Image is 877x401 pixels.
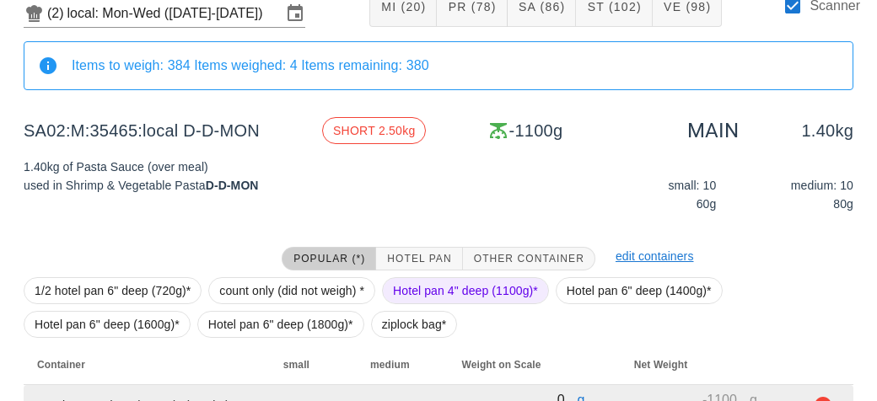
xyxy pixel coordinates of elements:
[13,147,438,230] div: 1.40kg of Pasta Sauce (over meal) used in Shrimp & Vegetable Pasta
[293,253,365,265] span: Popular (*)
[463,247,595,270] button: Other Container
[462,359,541,371] span: Weight on Scale
[333,118,415,143] span: SHORT 2.50kg
[376,247,462,270] button: Hotel Pan
[583,173,720,217] div: small: 10 60g
[270,345,357,385] th: small: Not sorted. Activate to sort ascending.
[37,359,85,371] span: Container
[35,312,180,337] span: Hotel pan 6" deep (1600g)*
[219,278,364,303] span: count only (did not weigh) *
[283,359,309,371] span: small
[382,312,447,337] span: ziplock bag*
[24,345,270,385] th: Container: Not sorted. Activate to sort ascending.
[473,253,584,265] span: Other Container
[621,345,793,385] th: Net Weight: Not sorted. Activate to sort ascending.
[687,117,739,144] div: MAIN
[793,345,853,385] th: Not sorted. Activate to sort ascending.
[634,359,687,371] span: Net Weight
[282,247,376,270] button: Popular (*)
[47,5,67,22] div: (2)
[616,249,694,263] a: edit containers
[208,312,353,337] span: Hotel pan 6" deep (1800g)*
[357,345,448,385] th: medium: Not sorted. Activate to sort ascending.
[370,359,410,371] span: medium
[449,345,621,385] th: Weight on Scale: Not sorted. Activate to sort ascending.
[72,56,839,75] div: Items to weigh: 384 Items weighed: 4 Items remaining: 380
[567,278,712,303] span: Hotel pan 6" deep (1400g)*
[386,253,451,265] span: Hotel Pan
[719,173,857,217] div: medium: 10 80g
[35,278,191,303] span: 1/2 hotel pan 6" deep (720g)*
[393,278,538,303] span: Hotel pan 4" deep (1100g)*
[10,104,867,158] div: SA02:M:35465:local D-D-MON -1100g 1.40kg
[206,179,259,192] strong: D-D-MON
